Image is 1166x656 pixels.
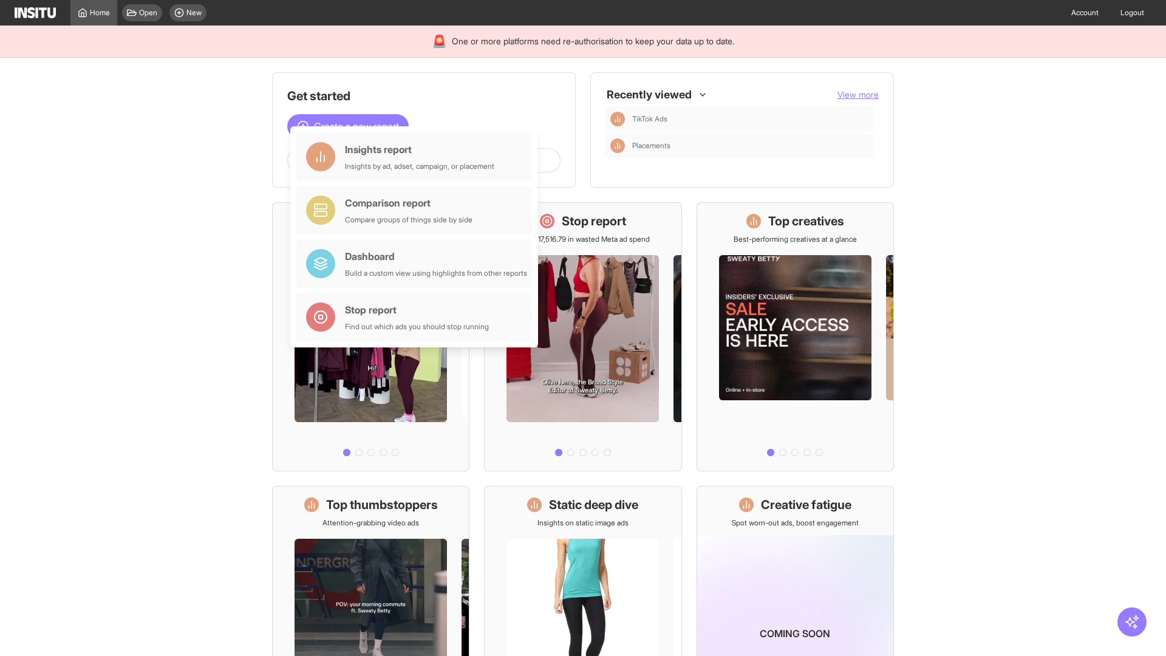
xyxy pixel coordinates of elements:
img: Logo [15,7,56,18]
span: Open [139,8,157,18]
a: Top creativesBest-performing creatives at a glance [697,202,894,471]
button: View more [837,89,879,101]
span: View more [837,89,879,100]
p: Save £17,516.79 in wasted Meta ad spend [516,234,650,244]
div: Insights by ad, adset, campaign, or placement [345,162,494,171]
a: Stop reportSave £17,516.79 in wasted Meta ad spend [484,202,681,471]
div: Build a custom view using highlights from other reports [345,268,527,278]
span: Home [90,8,110,18]
div: Insights [610,112,625,126]
h1: Top thumbstoppers [326,496,438,513]
button: Create a new report [287,114,409,138]
h1: Get started [287,87,561,104]
span: Placements [632,141,670,151]
a: What's live nowSee all active ads instantly [272,202,469,471]
p: Attention-grabbing video ads [322,518,419,528]
span: New [186,8,202,18]
div: Insights [610,138,625,153]
div: Insights report [345,142,494,157]
div: Stop report [345,302,489,317]
div: Compare groups of things side by side [345,215,472,225]
div: Comparison report [345,196,472,210]
h1: Stop report [562,213,626,230]
span: Create a new report [314,119,399,134]
div: Dashboard [345,249,527,264]
h1: Static deep dive [549,496,638,513]
h1: Top creatives [768,213,844,230]
span: Placements [632,141,869,151]
span: One or more platforms need re-authorisation to keep your data up to date. [452,35,734,47]
div: Find out which ads you should stop running [345,322,489,332]
p: Insights on static image ads [537,518,629,528]
p: Best-performing creatives at a glance [734,234,857,244]
div: 🚨 [432,33,447,50]
span: TikTok Ads [632,114,667,124]
span: TikTok Ads [632,114,869,124]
